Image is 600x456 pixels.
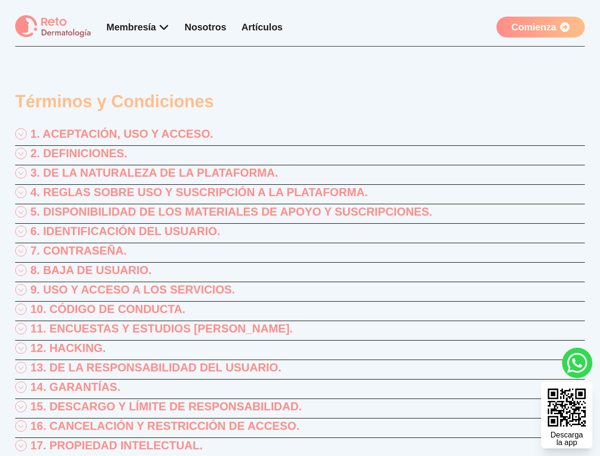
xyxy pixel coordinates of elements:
p: 3. DE LA NATURALEZA DE LA PLATAFORMA. [30,165,278,180]
div: Membresía [106,20,170,34]
p: 6. IDENTIFICACIÓN DEL USUARIO. [30,224,220,239]
p: 4. REGLAS SOBRE USO Y SUSCRIPCIÓN A LA PLATAFORMA. [30,185,368,200]
a: Nosotros [185,22,227,32]
p: 1. ACEPTACIÓN, USO Y ACCESO. [30,126,213,142]
p: 15. DESCARGO Y LÍMITE DE RESPONSABILIDAD. [30,399,302,414]
p: 7. CONTRASEÑA. [30,243,127,258]
div: Descarga la app [551,431,583,446]
p: 17. PROPIEDAD INTELECTUAL. [30,438,203,453]
p: 14. GARANTÍAS. [30,380,120,395]
p: 5. DISPONIBILIDAD DE LOS MATERIALES DE APOYO Y SUSCRIPCIONES. [30,204,432,219]
a: Artículos [241,22,283,32]
a: whatsapp button [562,348,592,378]
p: 2. DEFINICIONES. [30,146,127,161]
p: 11. ENCUESTAS Y ESTUDIOS [PERSON_NAME]. [30,321,293,336]
p: 16. CANCELACIÓN Y RESTRICCIÓN DE ACCESO. [30,418,299,434]
a: Comienza [496,17,585,38]
p: 10. CÓDIGO DE CONDUCTA. [30,302,185,317]
p: 12. HACKING. [30,341,106,356]
h1: Términos y Condiciones [15,92,585,111]
p: 8. BAJA DE USUARIO. [30,263,152,278]
img: logo Reto dermatología [15,15,91,38]
p: 9. USO Y ACCESO A LOS SERVICIOS. [30,282,235,297]
p: 13. DE LA RESPONSABILIDAD DEL USUARIO. [30,360,281,375]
